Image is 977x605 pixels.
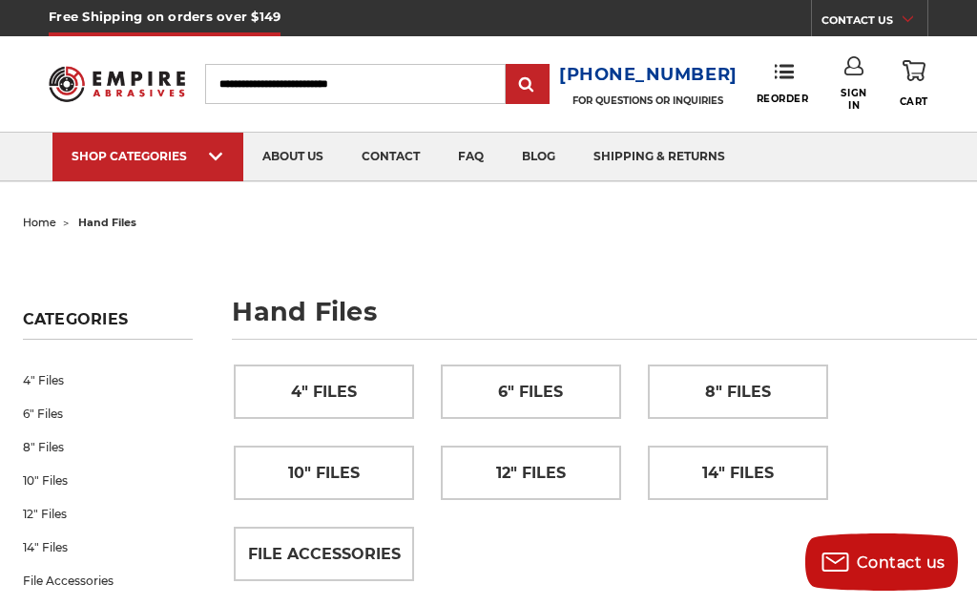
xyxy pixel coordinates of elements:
span: 4" Files [291,376,357,408]
a: 12" Files [442,447,620,499]
a: blog [503,133,574,181]
a: CONTACT US [821,10,927,36]
span: Cart [900,95,928,108]
a: 14" Files [23,531,194,564]
span: 10" Files [288,457,360,490]
a: 4" Files [235,365,413,418]
a: shipping & returns [574,133,744,181]
a: 8" Files [649,365,827,418]
a: File Accessories [23,564,194,597]
a: 10" Files [235,447,413,499]
span: 14" Files [702,457,774,490]
span: 8" Files [705,376,771,408]
a: [PHONE_NUMBER] [559,61,738,89]
span: File Accessories [248,538,401,571]
a: contact [343,133,439,181]
span: Sign In [834,87,874,112]
span: 12" Files [496,457,566,490]
a: about us [243,133,343,181]
a: 6" Files [23,397,194,430]
a: Cart [900,56,928,111]
span: hand files [78,216,136,229]
span: 6" Files [498,376,563,408]
a: 8" Files [23,430,194,464]
button: Contact us [805,533,958,591]
a: faq [439,133,503,181]
a: 10" Files [23,464,194,497]
a: 12" Files [23,497,194,531]
h5: Categories [23,310,194,340]
span: Contact us [857,553,946,572]
img: Empire Abrasives [49,57,184,111]
div: SHOP CATEGORIES [72,149,224,163]
a: Reorder [757,63,809,104]
p: FOR QUESTIONS OR INQUIRIES [559,94,738,107]
a: home [23,216,56,229]
a: 6" Files [442,365,620,418]
a: 4" Files [23,364,194,397]
input: Submit [509,66,547,104]
a: File Accessories [235,528,413,580]
a: 14" Files [649,447,827,499]
span: Reorder [757,93,809,105]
